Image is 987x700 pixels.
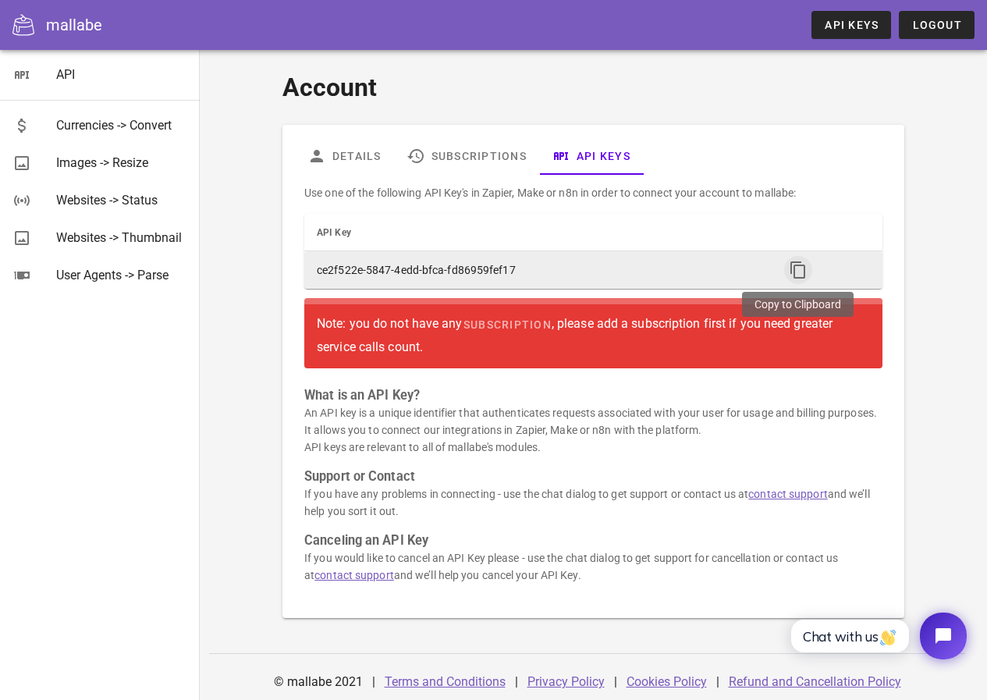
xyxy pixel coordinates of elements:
[304,387,882,404] h3: What is an API Key?
[899,11,975,39] button: Logout
[748,488,828,500] a: contact support
[304,214,772,251] th: API Key: Not sorted. Activate to sort ascending.
[539,137,643,175] a: API Keys
[527,674,605,689] a: Privacy Policy
[304,184,882,201] p: Use one of the following API Key's in Zapier, Make or n8n in order to connect your account to mal...
[385,674,506,689] a: Terms and Conditions
[56,155,187,170] div: Images -> Resize
[56,118,187,133] div: Currencies -> Convert
[282,69,904,106] h1: Account
[304,532,882,549] h3: Canceling an API Key
[56,193,187,208] div: Websites -> Status
[317,311,870,356] div: Note: you do not have any , please add a subscription first if you need greater service calls count.
[46,13,102,37] div: mallabe
[56,230,187,245] div: Websites -> Thumbnail
[463,311,552,339] a: subscription
[729,674,901,689] a: Refund and Cancellation Policy
[774,599,980,673] iframe: Tidio Chat
[295,137,394,175] a: Details
[394,137,539,175] a: Subscriptions
[304,404,882,456] p: An API key is a unique identifier that authenticates requests associated with your user for usage...
[56,67,187,82] div: API
[811,11,891,39] a: API Keys
[304,251,772,289] td: ce2f522e-5847-4edd-bfca-fd86959fef17
[317,227,351,238] span: API Key
[304,549,882,584] p: If you would like to cancel an API Key please - use the chat dialog to get support for cancellati...
[627,674,707,689] a: Cookies Policy
[314,569,394,581] a: contact support
[824,19,879,31] span: API Keys
[911,19,962,31] span: Logout
[304,468,882,485] h3: Support or Contact
[56,268,187,282] div: User Agents -> Parse
[304,485,882,520] p: If you have any problems in connecting - use the chat dialog to get support or contact us at and ...
[463,318,552,331] span: subscription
